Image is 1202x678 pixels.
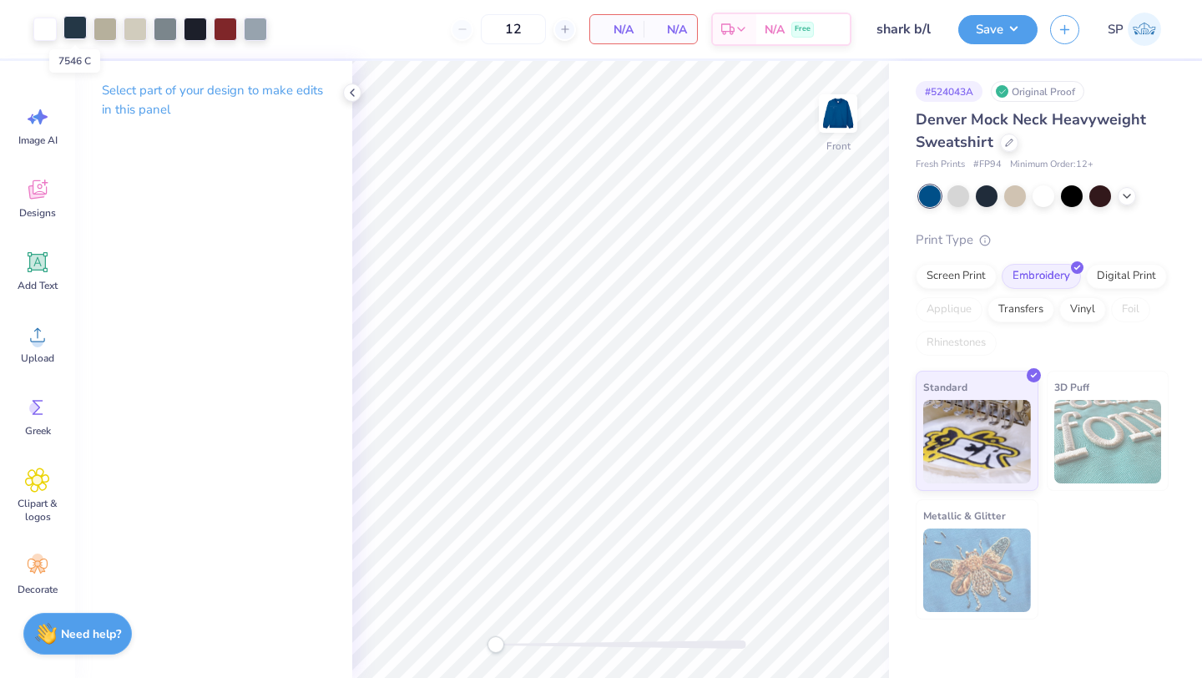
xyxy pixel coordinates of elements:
div: Digital Print [1086,264,1167,289]
span: Image AI [18,134,58,147]
div: 7546 C [49,49,100,73]
strong: Need help? [61,626,121,642]
div: Front [826,139,851,154]
span: Greek [25,424,51,438]
span: Decorate [18,583,58,596]
div: Applique [916,297,982,322]
span: Clipart & logos [10,497,65,524]
span: Denver Mock Neck Heavyweight Sweatshirt [916,109,1146,152]
span: Add Text [18,279,58,292]
p: Select part of your design to make edits in this panel [102,81,326,119]
input: Untitled Design [864,13,946,46]
div: Screen Print [916,264,997,289]
span: N/A [600,21,634,38]
span: N/A [765,21,785,38]
div: Vinyl [1059,297,1106,322]
img: Metallic & Glitter [923,529,1031,612]
span: Upload [21,352,54,365]
span: # FP94 [973,158,1002,172]
img: Standard [923,400,1031,483]
div: Embroidery [1002,264,1081,289]
button: Save [958,15,1038,44]
span: N/A [654,21,687,38]
div: Rhinestones [916,331,997,356]
span: Standard [923,378,967,396]
img: 3D Puff [1054,400,1162,483]
span: 3D Puff [1054,378,1089,396]
img: Shivani Patel [1128,13,1161,46]
span: Minimum Order: 12 + [1010,158,1093,172]
div: Transfers [987,297,1054,322]
span: Metallic & Glitter [923,507,1006,524]
div: Original Proof [991,81,1084,102]
input: – – [481,14,546,44]
a: SP [1100,13,1169,46]
div: Foil [1111,297,1150,322]
span: Designs [19,206,56,220]
span: Fresh Prints [916,158,965,172]
span: Free [795,23,811,35]
div: Print Type [916,230,1169,250]
div: Accessibility label [487,636,504,653]
span: SP [1108,20,1124,39]
img: Front [821,97,855,130]
div: # 524043A [916,81,982,102]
